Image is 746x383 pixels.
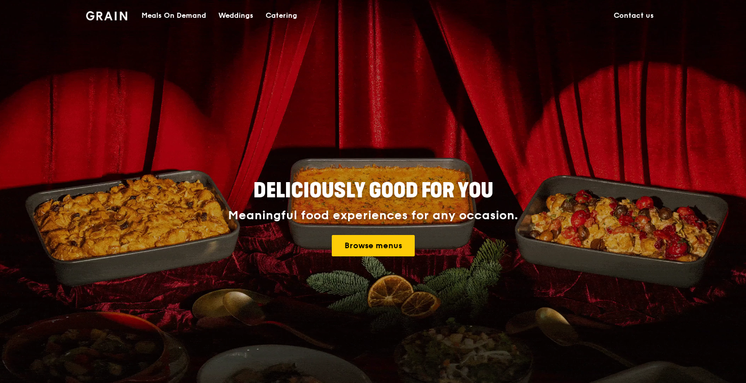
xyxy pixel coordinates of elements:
[253,179,493,203] span: Deliciously good for you
[608,1,660,31] a: Contact us
[141,1,206,31] div: Meals On Demand
[266,1,297,31] div: Catering
[260,1,303,31] a: Catering
[332,235,415,256] a: Browse menus
[190,209,556,223] div: Meaningful food experiences for any occasion.
[218,1,253,31] div: Weddings
[86,11,127,20] img: Grain
[212,1,260,31] a: Weddings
